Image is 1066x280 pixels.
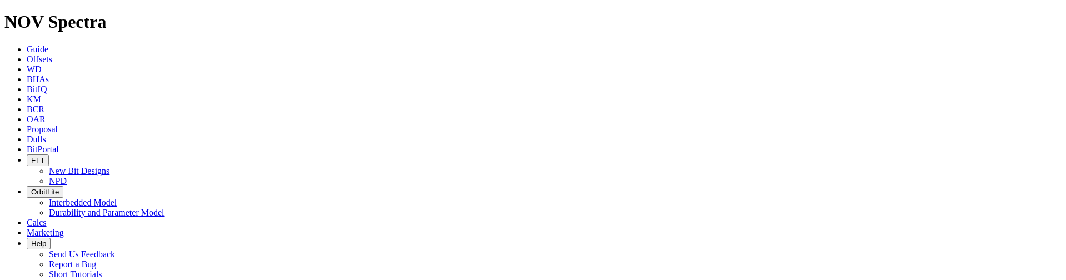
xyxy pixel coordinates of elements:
[4,12,1062,32] h1: NOV Spectra
[49,198,117,207] a: Interbedded Model
[27,238,51,249] button: Help
[49,269,102,279] a: Short Tutorials
[27,104,44,114] a: BCR
[31,188,59,196] span: OrbitLite
[27,186,63,198] button: OrbitLite
[27,218,47,227] a: Calcs
[49,208,165,217] a: Durability and Parameter Model
[49,249,115,259] a: Send Us Feedback
[27,228,64,237] a: Marketing
[27,154,49,166] button: FTT
[27,94,41,104] a: KM
[27,74,49,84] a: BHAs
[49,259,96,269] a: Report a Bug
[27,44,48,54] a: Guide
[27,114,46,124] a: OAR
[27,84,47,94] a: BitIQ
[27,64,42,74] a: WD
[27,54,52,64] a: Offsets
[27,134,46,144] a: Dulls
[49,166,109,176] a: New Bit Designs
[31,156,44,164] span: FTT
[49,176,67,186] a: NPD
[31,239,46,248] span: Help
[27,124,58,134] a: Proposal
[27,144,59,154] a: BitPortal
